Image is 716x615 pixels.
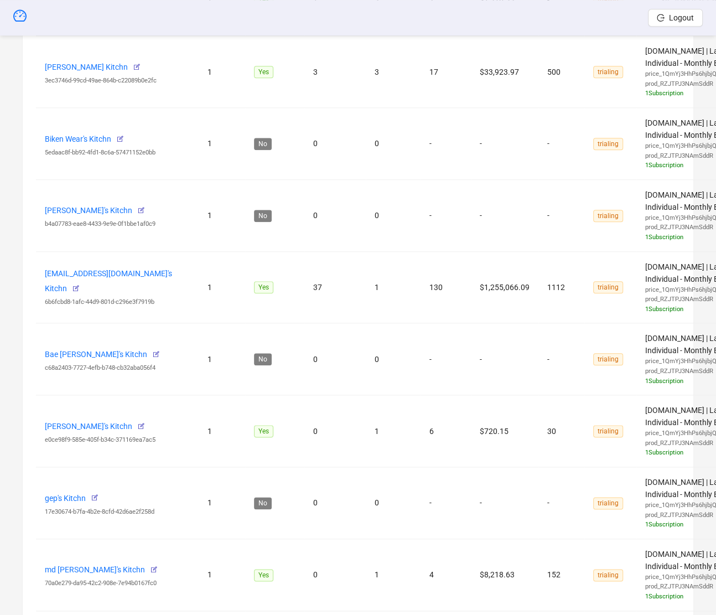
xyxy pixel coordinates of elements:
[429,425,462,437] div: 6
[429,569,462,581] div: 4
[471,323,538,395] td: -
[366,36,421,108] td: 3
[471,108,538,180] td: -
[366,539,421,611] td: 1
[45,206,132,215] a: [PERSON_NAME]'s Kitchn
[45,269,172,293] a: [EMAIL_ADDRESS][DOMAIN_NAME]'s Kitchn
[45,219,190,229] div: b4a07783-eae8-4433-9e9e-0f1bbe1af0c9
[593,353,623,365] span: trialing
[304,467,366,539] td: 0
[547,569,575,581] div: 152
[199,323,245,395] td: 1
[304,180,366,252] td: 0
[366,395,421,467] td: 1
[547,353,575,365] div: -
[366,323,421,395] td: 0
[45,350,147,359] a: Bae [PERSON_NAME]'s Kitchn
[304,252,366,324] td: 37
[304,539,366,611] td: 0
[199,252,245,324] td: 1
[45,565,145,574] a: md [PERSON_NAME]'s Kitchn
[199,36,245,108] td: 1
[199,539,245,611] td: 1
[45,435,190,445] div: e0ce98f9-585e-405f-b34c-371169ea7ac5
[304,36,366,108] td: 3
[593,497,623,509] span: trialing
[254,353,272,365] span: No
[254,138,272,150] span: No
[199,108,245,180] td: 1
[254,569,273,581] span: Yes
[199,467,245,539] td: 1
[199,180,245,252] td: 1
[547,281,575,293] div: 1112
[366,108,421,180] td: 0
[254,210,272,222] span: No
[45,76,190,86] div: 3ec3746d-99cd-49ae-864b-c22089b0e2fc
[45,363,190,373] div: c68a2403-7727-4efb-b748-cb32aba056f4
[366,467,421,539] td: 0
[429,353,462,365] div: -
[429,497,462,509] div: -
[471,467,538,539] td: -
[547,497,575,509] div: -
[648,9,703,27] button: Logout
[547,66,575,78] div: 500
[547,209,575,221] div: -
[593,569,623,581] span: trialing
[199,395,245,467] td: 1
[429,281,462,293] div: 130
[254,66,273,78] span: Yes
[593,66,623,78] span: trialing
[547,137,575,149] div: -
[45,507,190,517] div: 17e30674-b7fa-4b2e-8cfd-42d6ae2f258d
[366,252,421,324] td: 1
[471,539,538,611] td: $8,218.63
[429,137,462,149] div: -
[593,425,623,437] span: trialing
[304,395,366,467] td: 0
[45,493,86,502] a: gep's Kitchn
[45,578,190,588] div: 70a0e279-da95-42c2-908e-7e94b0167fc0
[669,13,694,22] span: Logout
[471,36,538,108] td: $33,923.97
[593,281,623,293] span: trialing
[657,14,665,22] span: logout
[429,66,462,78] div: 17
[45,135,111,143] a: Biken Wear's Kitchn
[45,63,128,71] a: [PERSON_NAME] Kitchn
[304,323,366,395] td: 0
[45,148,190,158] div: 5edaac8f-bb92-4fd1-8c6a-57471152e0bb
[304,108,366,180] td: 0
[547,425,575,437] div: 30
[366,180,421,252] td: 0
[45,422,132,431] a: [PERSON_NAME]'s Kitchn
[254,497,272,509] span: No
[13,9,27,22] span: dashboard
[593,210,623,222] span: trialing
[254,281,273,293] span: Yes
[593,138,623,150] span: trialing
[254,425,273,437] span: Yes
[471,395,538,467] td: $720.15
[471,180,538,252] td: -
[471,252,538,324] td: $1,255,066.09
[45,297,190,307] div: 6b6fcbd8-1afc-44d9-801d-c296e3f7919b
[429,209,462,221] div: -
